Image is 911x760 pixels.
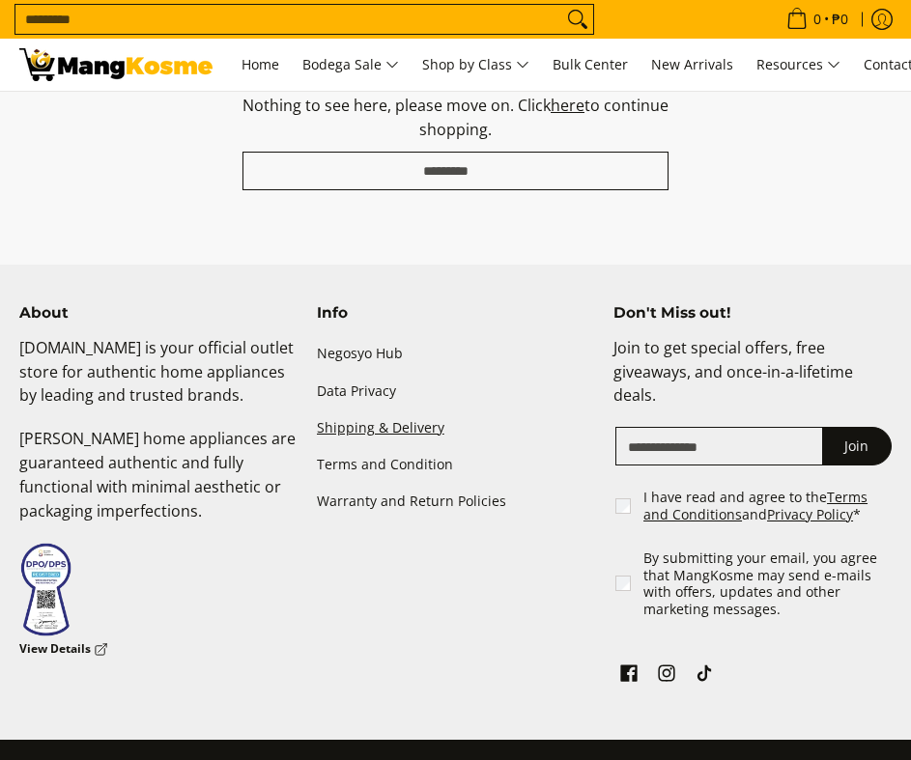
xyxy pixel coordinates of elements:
a: See Mang Kosme on Facebook [615,660,642,692]
p: [DOMAIN_NAME] is your official outlet store for authentic home appliances by leading and trusted ... [19,336,298,427]
h4: About [19,303,298,322]
span: Bulk Center [553,55,628,73]
a: here [551,95,584,116]
a: Terms and Condition [317,446,595,483]
span: 0 [811,13,824,26]
p: Nothing to see here, please move on. Click to continue shopping. [242,94,669,152]
p: [PERSON_NAME] home appliances are guaranteed authentic and fully functional with minimal aestheti... [19,427,298,542]
a: Home [232,39,289,91]
a: Privacy Policy [767,505,853,523]
a: View Details [19,637,108,661]
span: Home [242,55,279,73]
span: Bodega Sale [302,53,399,77]
a: See Mang Kosme on TikTok [691,660,718,692]
a: Negosyo Hub [317,336,595,373]
img: Data Privacy Seal [19,542,72,637]
button: Join [822,427,892,465]
span: Resources [756,53,840,77]
h4: Don't Miss out! [613,303,892,322]
img: 404 Page Not Found | Mang Kosme [19,48,213,81]
p: Join to get special offers, free giveaways, and once-in-a-lifetime deals. [613,336,892,427]
button: Search [562,5,593,34]
span: ₱0 [829,13,851,26]
a: Bodega Sale [293,39,409,91]
label: By submitting your email, you agree that MangKosme may send e-mails with offers, updates and othe... [643,549,894,617]
span: • [781,9,854,30]
span: New Arrivals [651,55,733,73]
span: Shop by Class [422,53,529,77]
a: See Mang Kosme on Instagram [653,660,680,692]
label: I have read and agree to the and * [643,489,894,522]
a: Bulk Center [543,39,638,91]
h4: Info [317,303,595,322]
a: Shipping & Delivery [317,409,595,446]
a: Terms and Conditions [643,488,868,523]
a: Resources [747,39,850,91]
a: Warranty and Return Policies [317,483,595,520]
a: Data Privacy [317,373,595,409]
a: Shop by Class [413,39,539,91]
a: New Arrivals [641,39,743,91]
